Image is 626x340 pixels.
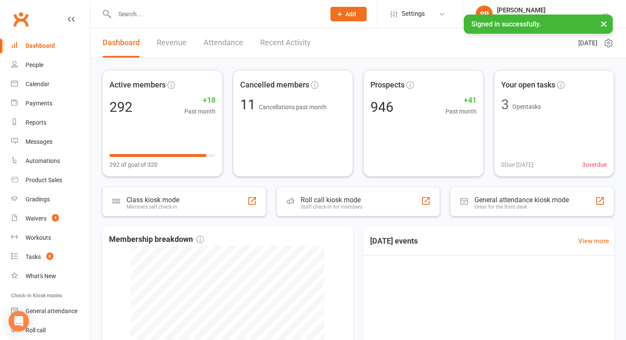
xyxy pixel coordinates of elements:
[184,107,215,116] span: Past month
[52,214,59,221] span: 4
[11,151,90,171] a: Automations
[501,160,534,169] span: 0 Due [DATE]
[26,196,50,203] div: Gradings
[11,36,90,55] a: Dashboard
[184,94,215,107] span: +18
[11,267,90,286] a: What's New
[240,96,259,113] span: 11
[301,204,362,210] div: Staff check-in for members
[445,94,477,107] span: +41
[471,20,541,28] span: Signed in successfully.
[476,6,493,23] div: SP
[26,177,62,183] div: Product Sales
[26,81,49,87] div: Calendar
[10,9,32,30] a: Clubworx
[109,79,166,91] span: Active members
[11,55,90,75] a: People
[126,196,179,204] div: Class kiosk mode
[109,233,204,246] span: Membership breakdown
[260,28,311,58] a: Recent Activity
[445,107,477,116] span: Past month
[26,138,52,145] div: Messages
[497,6,602,14] div: [PERSON_NAME]
[11,75,90,94] a: Calendar
[11,247,90,267] a: Tasks 8
[11,321,90,340] a: Roll call
[578,236,609,246] a: View more
[9,311,29,331] div: Open Intercom Messenger
[402,4,425,23] span: Settings
[474,196,569,204] div: General attendance kiosk mode
[370,100,393,114] div: 946
[11,171,90,190] a: Product Sales
[46,253,53,260] span: 8
[11,209,90,228] a: Waivers 4
[240,79,309,91] span: Cancelled members
[126,204,179,210] div: Members self check-in
[112,8,319,20] input: Search...
[582,160,607,169] span: 3 overdue
[497,14,602,22] div: Black Belt Martial Arts Kincumber South
[26,157,60,164] div: Automations
[11,113,90,132] a: Reports
[157,28,187,58] a: Revenue
[204,28,243,58] a: Attendance
[474,204,569,210] div: Great for the front desk
[26,61,43,68] div: People
[11,228,90,247] a: Workouts
[330,7,367,21] button: Add
[109,100,132,114] div: 292
[11,94,90,113] a: Payments
[26,119,46,126] div: Reports
[259,104,327,110] span: Cancellations past month
[26,253,41,260] div: Tasks
[109,160,158,169] span: 292 of goal of 320
[370,79,405,91] span: Prospects
[103,28,140,58] a: Dashboard
[11,302,90,321] a: General attendance kiosk mode
[501,79,555,91] span: Your open tasks
[26,234,51,241] div: Workouts
[26,273,56,279] div: What's New
[26,42,55,49] div: Dashboard
[578,38,597,48] span: [DATE]
[26,327,46,334] div: Roll call
[512,103,541,110] span: Open tasks
[26,215,46,222] div: Waivers
[11,132,90,151] a: Messages
[345,11,356,17] span: Add
[363,233,425,249] h3: [DATE] events
[11,190,90,209] a: Gradings
[26,100,52,107] div: Payments
[26,308,78,314] div: General attendance
[501,98,509,111] div: 3
[596,15,612,33] button: ×
[301,196,362,204] div: Roll call kiosk mode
